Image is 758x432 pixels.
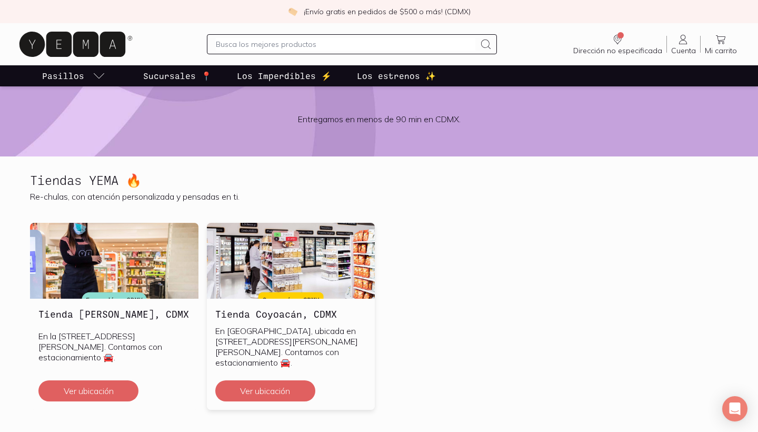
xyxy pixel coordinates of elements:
[671,46,696,55] span: Cuenta
[357,70,436,82] p: Los estrenos ✨
[38,331,190,362] p: En la [STREET_ADDRESS][PERSON_NAME]. Contamos con estacionamiento 🚘.
[207,223,375,409] a: Tienda Coyoacán, CDMXTienda Coyoacán, CDMXEn [GEOGRAPHIC_DATA], ubicada en [STREET_ADDRESS][PERSO...
[141,65,214,86] a: Sucursales 📍
[701,33,741,55] a: Mi carrito
[237,70,332,82] p: Los Imperdibles ⚡️
[216,38,475,51] input: Busca los mejores productos
[573,46,662,55] span: Dirección no especificada
[242,114,516,124] div: Entregamos en menos de 90 min en CDMX.
[143,70,212,82] p: Sucursales 📍
[215,380,315,401] button: Ver ubicación
[30,223,198,299] img: Tienda Escandón, CDMX
[215,307,367,321] h3: Tienda Coyoacán, CDMX
[667,33,700,55] a: Cuenta
[40,65,107,86] a: pasillo-todos-link
[207,223,375,299] img: Tienda Coyoacán, CDMX
[30,191,728,202] p: Re-chulas, con atención personalizada y pensadas en ti.
[30,223,198,409] a: Tienda Escandón, CDMXTienda [PERSON_NAME], CDMXEn la [STREET_ADDRESS][PERSON_NAME]. Contamos con ...
[304,6,471,17] p: ¡Envío gratis en pedidos de $500 o más! (CDMX)
[38,307,190,321] h3: Tienda [PERSON_NAME], CDMX
[215,326,367,368] p: En [GEOGRAPHIC_DATA], ubicada en [STREET_ADDRESS][PERSON_NAME][PERSON_NAME]. Contamos con estacio...
[705,46,737,55] span: Mi carrito
[38,380,138,401] button: Ver ubicación
[42,70,84,82] p: Pasillos
[30,173,142,187] h2: Tiendas YEMA 🔥
[288,7,297,16] img: check
[569,33,666,55] a: Dirección no especificada
[722,396,747,421] div: Open Intercom Messenger
[235,65,334,86] a: Los Imperdibles ⚡️
[355,65,438,86] a: Los estrenos ✨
